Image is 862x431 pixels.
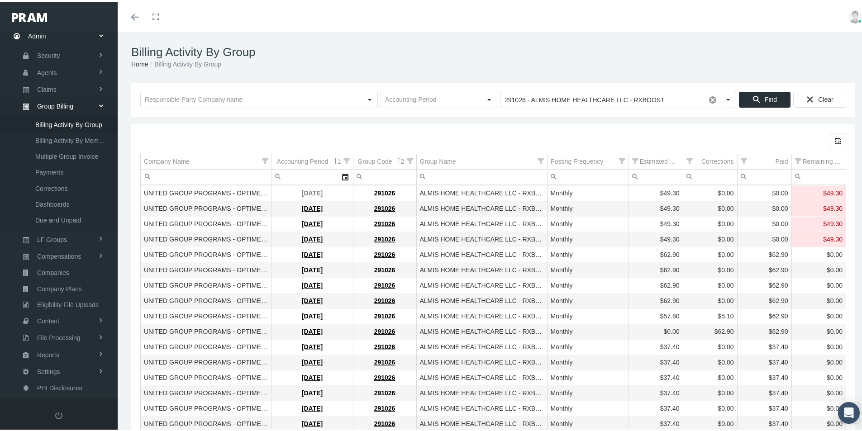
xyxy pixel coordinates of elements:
[683,168,737,183] td: Filter cell
[302,203,323,210] a: [DATE]
[302,265,323,272] a: [DATE]
[37,328,81,344] span: File Processing
[131,43,855,57] h1: Billing Activity By Group
[37,346,59,361] span: Reports
[338,156,343,163] span: 1
[302,388,323,395] a: [DATE]
[741,218,788,227] div: $0.00
[791,152,846,168] td: Column Remaining Balance
[791,168,846,183] td: Filter cell
[416,168,547,183] td: Filter cell
[547,399,629,415] td: Monthly
[838,400,860,422] div: Open Intercom Messenger
[37,80,57,95] span: Claims
[547,307,629,322] td: Monthly
[686,295,734,303] div: $0.00
[632,341,680,350] div: $37.40
[416,261,547,276] td: ALMIS HOME HEALTHCARE LLC - RXBOOST
[548,168,629,183] input: Filter cell
[741,156,747,162] span: Show filter options for column 'Paid'
[686,356,734,365] div: $0.00
[720,90,736,106] div: Select
[416,215,547,230] td: ALMIS HOME HEALTHCARE LLC - RXBOOST
[547,152,629,168] td: Column Posting Frequency
[686,418,734,426] div: $0.00
[302,295,323,303] a: [DATE]
[686,341,734,350] div: $0.00
[302,249,323,256] a: [DATE]
[686,203,734,211] div: $0.00
[686,249,734,257] div: $0.00
[686,387,734,396] div: $0.00
[632,233,680,242] div: $49.30
[547,261,629,276] td: Monthly
[737,152,791,168] td: Column Paid
[141,184,271,199] td: UNITED GROUP PROGRAMS - OPTIMED HEALTH PLAN
[792,168,846,183] input: Filter cell
[547,292,629,307] td: Monthly
[141,230,271,246] td: UNITED GROUP PROGRAMS - OPTIMED HEALTH PLAN
[374,265,395,272] a: 291026
[141,399,271,415] td: UNITED GROUP PROGRAMS - OPTIMED HEALTH PLAN
[741,295,788,303] div: $62.90
[547,384,629,399] td: Monthly
[374,341,395,349] a: 291026
[619,156,625,162] span: Show filter options for column 'Posting Frequency'
[795,341,843,350] div: $0.00
[141,292,271,307] td: UNITED GROUP PROGRAMS - OPTIMED HEALTH PLAN
[374,418,395,426] a: 291026
[416,292,547,307] td: ALMIS HOME HEALTHCARE LLC - RXBOOST
[795,356,843,365] div: $0.00
[547,276,629,292] td: Monthly
[741,326,788,334] div: $62.90
[141,261,271,276] td: UNITED GROUP PROGRAMS - OPTIMED HEALTH PLAN
[37,263,69,279] span: Companies
[374,388,395,395] a: 291026
[141,369,271,384] td: UNITED GROUP PROGRAMS - OPTIMED HEALTH PLAN
[683,152,737,168] td: Column Corrections
[481,90,497,106] div: Select
[795,249,843,257] div: $0.00
[401,156,406,163] span: 2
[793,90,846,106] div: Clear
[741,372,788,380] div: $37.40
[739,90,791,106] div: Find
[37,295,99,311] span: Eligibility File Uploads
[374,249,395,256] a: 291026
[632,187,680,196] div: $49.30
[629,168,683,183] td: Filter cell
[353,168,416,183] td: Filter cell
[12,11,47,20] img: PRAM_20_x_78.png
[738,168,791,183] input: Filter cell
[262,156,268,162] span: Show filter options for column 'Company Name'
[374,188,395,195] a: 291026
[35,195,70,210] span: Dashboards
[302,188,323,195] a: [DATE]
[795,295,843,303] div: $0.00
[35,211,81,226] span: Due and Unpaid
[131,59,148,66] a: Home
[37,247,81,262] span: Compensations
[141,168,271,183] input: Filter cell
[407,156,413,162] span: Show filter options for column 'Group Code'
[271,168,353,183] td: Filter cell
[416,369,547,384] td: ALMIS HOME HEALTHCARE LLC - RXBOOST
[686,279,734,288] div: $0.00
[795,218,843,227] div: $49.30
[343,156,350,162] span: Show filter options for column 'Accounting Period'
[686,310,734,319] div: $5.10
[547,353,629,369] td: Monthly
[538,156,544,162] span: Show filter options for column 'Group Name'
[416,230,547,246] td: ALMIS HOME HEALTHCARE LLC - RXBOOST
[632,310,680,319] div: $57.80
[416,353,547,369] td: ALMIS HOME HEALTHCARE LLC - RXBOOST
[140,131,846,147] div: Data grid toolbar
[28,26,46,43] span: Admin
[416,399,547,415] td: ALMIS HOME HEALTHCARE LLC - RXBOOST
[547,369,629,384] td: Monthly
[686,233,734,242] div: $0.00
[357,156,392,164] div: Group Code
[141,307,271,322] td: UNITED GROUP PROGRAMS - OPTIMED HEALTH PLAN
[37,362,60,378] span: Settings
[37,312,59,327] span: Content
